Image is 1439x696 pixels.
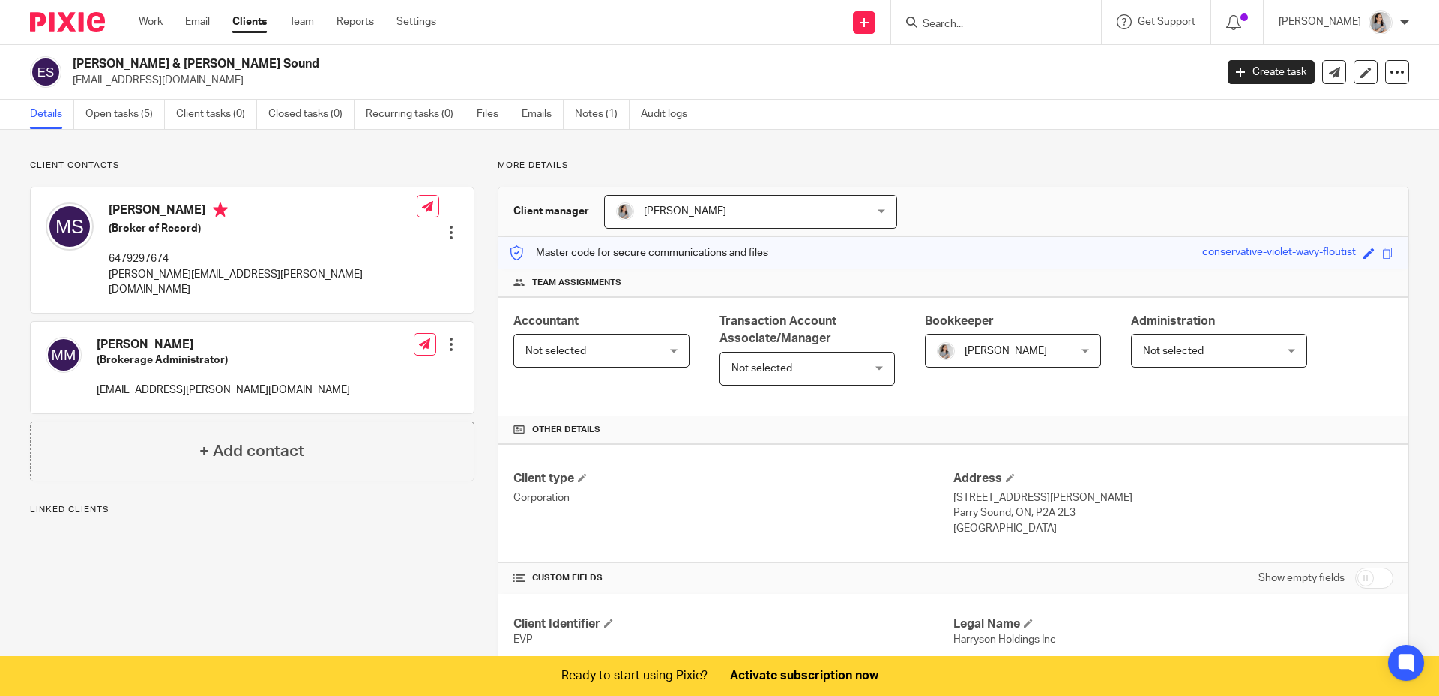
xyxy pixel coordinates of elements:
input: Search [921,18,1056,31]
img: Pixie [30,12,105,32]
a: Emails [522,100,564,129]
img: DB342964-06B7-45DF-89DF-C47B4FDC6D2D_1_105_c.jpeg [1369,10,1393,34]
img: svg%3E [46,337,82,373]
p: [GEOGRAPHIC_DATA] [953,521,1393,536]
p: [EMAIL_ADDRESS][PERSON_NAME][DOMAIN_NAME] [97,382,350,397]
label: Show empty fields [1258,571,1345,586]
h4: Address [953,471,1393,487]
span: Harryson Holdings Inc [953,634,1056,645]
span: Bookkeeper [925,315,994,327]
p: More details [498,160,1409,172]
p: Linked clients [30,504,474,516]
a: Closed tasks (0) [268,100,355,129]
a: Clients [232,14,267,29]
span: Accountant [513,315,579,327]
span: [PERSON_NAME] [965,346,1047,356]
span: Transaction Account Associate/Manager [719,315,836,344]
h4: Legal Name [953,616,1393,632]
p: [PERSON_NAME][EMAIL_ADDRESS][PERSON_NAME][DOMAIN_NAME] [109,267,417,298]
h4: [PERSON_NAME] [97,337,350,352]
a: Details [30,100,74,129]
p: 6479297674 [109,251,417,266]
p: [PERSON_NAME] [1279,14,1361,29]
h2: [PERSON_NAME] & [PERSON_NAME] Sound [73,56,979,72]
h3: Client manager [513,204,589,219]
a: Team [289,14,314,29]
p: Client contacts [30,160,474,172]
p: Corporation [513,490,953,505]
span: Administration [1131,315,1215,327]
a: Files [477,100,510,129]
h4: + Add contact [199,439,304,463]
p: [EMAIL_ADDRESS][DOMAIN_NAME] [73,73,1205,88]
a: Recurring tasks (0) [366,100,465,129]
img: svg%3E [30,56,61,88]
a: Open tasks (5) [85,100,165,129]
span: Not selected [525,346,586,356]
h5: (Brokerage Administrator) [97,352,350,367]
h4: Client Identifier [513,616,953,632]
h4: [PERSON_NAME] [109,202,417,221]
a: Work [139,14,163,29]
a: Audit logs [641,100,699,129]
a: Email [185,14,210,29]
i: Primary [213,202,228,217]
span: Team assignments [532,277,621,289]
h4: CUSTOM FIELDS [513,572,953,584]
span: [PERSON_NAME] [644,206,726,217]
p: [STREET_ADDRESS][PERSON_NAME] [953,490,1393,505]
a: Client tasks (0) [176,100,257,129]
h4: Client type [513,471,953,487]
span: Get Support [1138,16,1195,27]
span: Not selected [731,363,792,373]
a: Reports [337,14,374,29]
a: Create task [1228,60,1315,84]
span: Not selected [1143,346,1204,356]
h5: (Broker of Record) [109,221,417,236]
p: Master code for secure communications and files [510,245,768,260]
p: Parry Sound, ON, P2A 2L3 [953,505,1393,520]
img: svg%3E [46,202,94,250]
a: Notes (1) [575,100,630,129]
span: EVP [513,634,533,645]
div: conservative-violet-wavy-floutist [1202,244,1356,262]
img: DB342964-06B7-45DF-89DF-C47B4FDC6D2D_1_105_c.jpeg [937,342,955,360]
a: Settings [396,14,436,29]
img: DB342964-06B7-45DF-89DF-C47B4FDC6D2D_1_105_c.jpeg [616,202,634,220]
span: Other details [532,424,600,436]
